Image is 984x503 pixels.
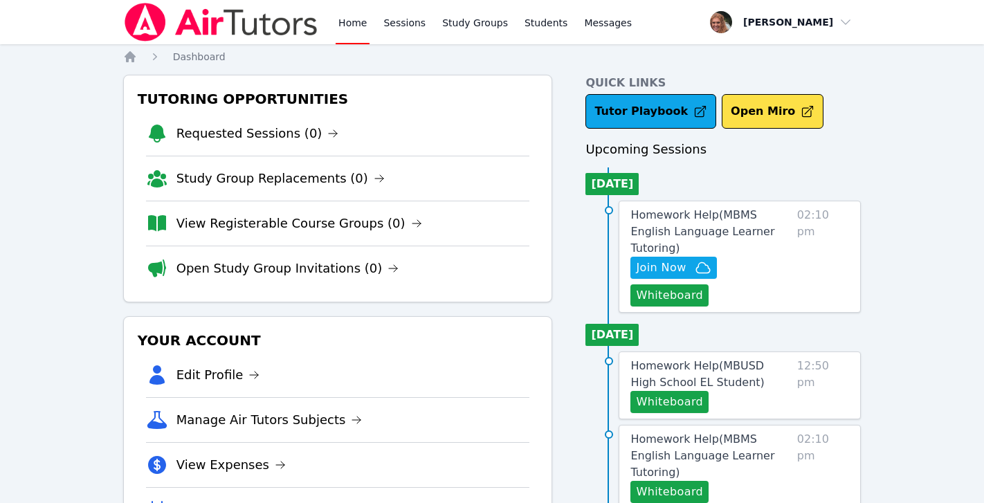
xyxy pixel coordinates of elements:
[584,16,632,30] span: Messages
[176,169,385,188] a: Study Group Replacements (0)
[630,358,791,391] a: Homework Help(MBUSD High School EL Student)
[630,432,774,479] span: Homework Help ( MBMS English Language Learner Tutoring )
[585,75,861,91] h4: Quick Links
[630,391,709,413] button: Whiteboard
[176,365,260,385] a: Edit Profile
[585,324,639,346] li: [DATE]
[135,86,541,111] h3: Tutoring Opportunities
[123,50,862,64] nav: Breadcrumb
[630,431,791,481] a: Homework Help(MBMS English Language Learner Tutoring)
[173,51,226,62] span: Dashboard
[630,284,709,307] button: Whiteboard
[585,173,639,195] li: [DATE]
[630,359,764,389] span: Homework Help ( MBUSD High School EL Student )
[176,124,339,143] a: Requested Sessions (0)
[176,455,286,475] a: View Expenses
[585,94,716,129] a: Tutor Playbook
[176,259,399,278] a: Open Study Group Invitations (0)
[636,259,686,276] span: Join Now
[123,3,319,42] img: Air Tutors
[797,358,849,413] span: 12:50 pm
[135,328,541,353] h3: Your Account
[176,214,422,233] a: View Registerable Course Groups (0)
[630,207,791,257] a: Homework Help(MBMS English Language Learner Tutoring)
[585,140,861,159] h3: Upcoming Sessions
[630,481,709,503] button: Whiteboard
[797,207,849,307] span: 02:10 pm
[797,431,849,503] span: 02:10 pm
[173,50,226,64] a: Dashboard
[176,410,363,430] a: Manage Air Tutors Subjects
[630,257,716,279] button: Join Now
[722,94,823,129] button: Open Miro
[630,208,774,255] span: Homework Help ( MBMS English Language Learner Tutoring )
